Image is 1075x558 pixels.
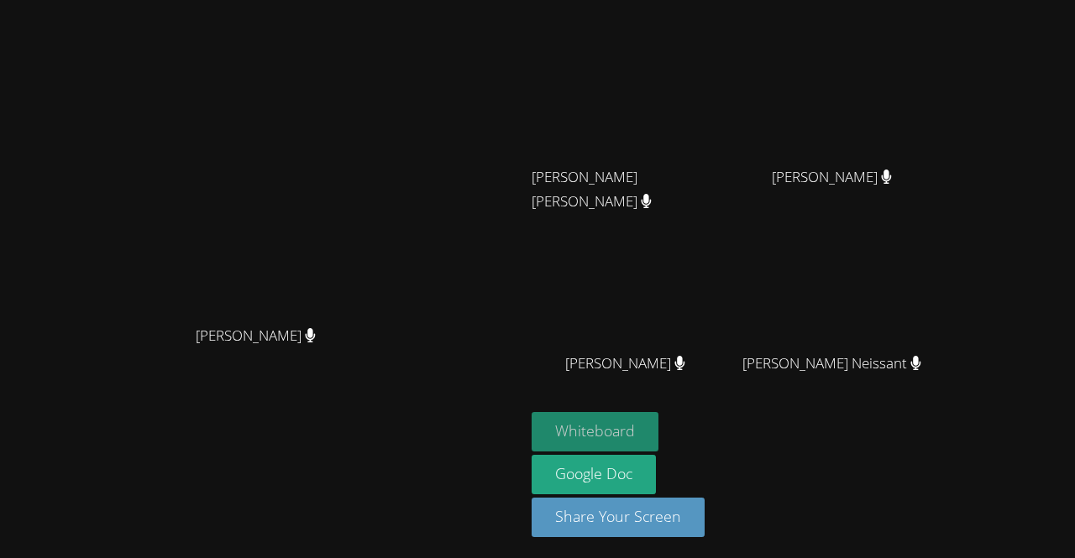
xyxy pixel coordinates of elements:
[532,455,656,494] a: Google Doc
[532,498,705,537] button: Share Your Screen
[532,412,658,451] button: Whiteboard
[772,165,892,190] span: [PERSON_NAME]
[196,324,316,348] span: [PERSON_NAME]
[742,352,921,376] span: [PERSON_NAME] Neissant
[565,352,685,376] span: [PERSON_NAME]
[532,165,718,214] span: [PERSON_NAME] [PERSON_NAME]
